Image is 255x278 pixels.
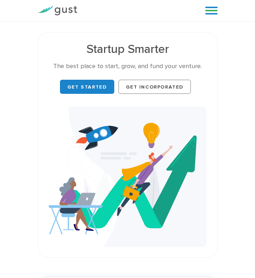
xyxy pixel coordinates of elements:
div: The best place to start, grow, and fund your venture. [49,62,207,71]
img: Gust Logo [38,6,77,16]
h1: Startup Smarter [49,43,207,55]
img: Startup Smarter Hero [49,107,207,247]
a: Get Incorporated [119,80,191,94]
a: Get Started [60,80,114,94]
